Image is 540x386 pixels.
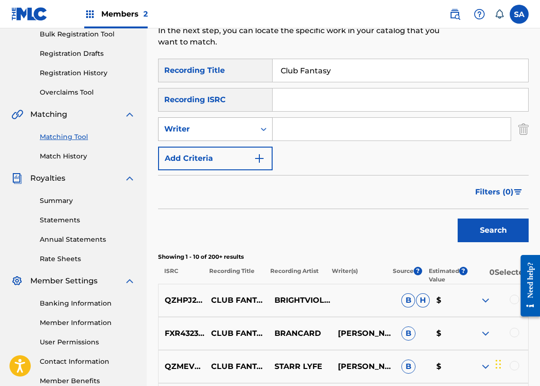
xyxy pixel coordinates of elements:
[414,267,422,275] span: ?
[254,153,265,164] img: 9d2ae6d4665cec9f34b9.svg
[401,360,416,374] span: B
[458,219,529,242] button: Search
[264,267,325,284] p: Recording Artist
[268,328,332,339] p: BRANCARD
[459,267,468,275] span: ?
[159,295,205,306] p: QZHPJ2121243
[480,328,491,339] img: expand
[40,337,135,347] a: User Permissions
[514,189,522,195] img: filter
[493,341,540,386] iframe: Chat Widget
[40,376,135,386] a: Member Benefits
[40,132,135,142] a: Matching Tool
[30,173,65,184] span: Royalties
[326,267,387,284] p: Writer(s)
[40,235,135,245] a: Annual Statements
[510,5,529,24] div: User Menu
[518,117,529,141] img: Delete Criterion
[203,267,264,284] p: Recording Title
[40,196,135,206] a: Summary
[513,247,540,324] iframe: Resource Center
[430,361,465,372] p: $
[430,295,465,306] p: $
[30,275,97,287] span: Member Settings
[468,267,529,284] p: 0 Selected
[158,25,443,48] p: In the next step, you can locate the specific work in your catalog that you want to match.
[40,49,135,59] a: Registration Drafts
[40,318,135,328] a: Member Information
[158,147,273,170] button: Add Criteria
[124,109,135,120] img: expand
[205,361,268,372] p: CLUB FANTASY
[332,328,395,339] p: [PERSON_NAME]
[393,267,414,284] p: Source
[30,109,67,120] span: Matching
[430,328,465,339] p: $
[143,9,148,18] span: 2
[449,9,460,20] img: search
[469,180,529,204] button: Filters (0)
[268,361,332,372] p: STARR LYFE
[470,5,489,24] div: Help
[332,361,395,372] p: [PERSON_NAME]
[416,293,430,307] span: H
[496,350,501,378] div: Drag
[401,293,415,307] span: B
[205,295,268,306] p: CLUB FANTASY
[101,9,148,19] span: Members
[84,9,96,20] img: Top Rightsholders
[11,275,23,287] img: Member Settings
[11,109,23,120] img: Matching
[158,267,203,284] p: ISRC
[124,275,135,287] img: expand
[159,328,205,339] p: FXR432341527
[11,7,48,21] img: MLC Logo
[480,295,491,306] img: expand
[474,9,485,20] img: help
[445,5,464,24] a: Public Search
[158,253,529,261] p: Showing 1 - 10 of 200+ results
[205,328,268,339] p: CLUB FANTASY
[40,88,135,97] a: Overclaims Tool
[40,151,135,161] a: Match History
[40,29,135,39] a: Bulk Registration Tool
[40,68,135,78] a: Registration History
[40,357,135,367] a: Contact Information
[495,9,504,19] div: Notifications
[124,173,135,184] img: expand
[429,267,459,284] p: Estimated Value
[475,186,513,198] span: Filters ( 0 )
[268,295,332,306] p: BRIGHTVIOLET
[480,361,491,372] img: expand
[11,173,23,184] img: Royalties
[159,361,205,372] p: QZMEV2164334
[40,254,135,264] a: Rate Sheets
[401,326,416,341] span: B
[40,298,135,308] a: Banking Information
[164,123,249,135] div: Writer
[158,59,529,247] form: Search Form
[40,215,135,225] a: Statements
